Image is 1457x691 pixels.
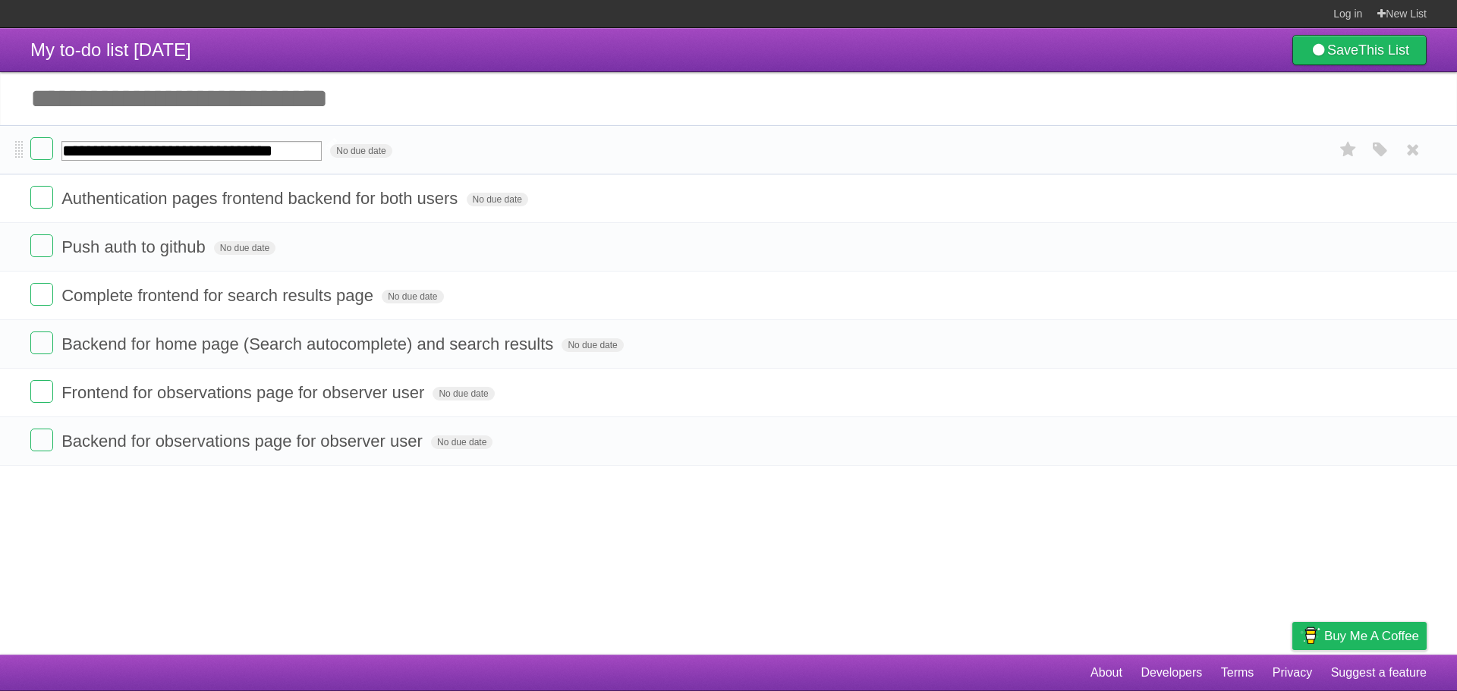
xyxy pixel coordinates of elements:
[30,234,53,257] label: Done
[30,186,53,209] label: Done
[61,335,557,353] span: Backend for home page (Search autocomplete) and search results
[1090,658,1122,687] a: About
[1334,137,1363,162] label: Star task
[382,290,443,303] span: No due date
[1292,35,1427,65] a: SaveThis List
[431,435,492,449] span: No due date
[467,193,528,206] span: No due date
[1221,658,1254,687] a: Terms
[1141,658,1202,687] a: Developers
[61,237,209,256] span: Push auth to github
[562,338,623,352] span: No due date
[30,380,53,403] label: Done
[61,383,428,402] span: Frontend for observations page for observer user
[1331,658,1427,687] a: Suggest a feature
[61,189,461,208] span: Authentication pages frontend backend for both users
[30,429,53,451] label: Done
[1273,658,1312,687] a: Privacy
[214,241,275,255] span: No due date
[1300,623,1320,649] img: Buy me a coffee
[30,331,53,354] label: Done
[433,387,494,400] span: No due date
[30,137,53,160] label: Done
[30,39,191,60] span: My to-do list [DATE]
[1358,42,1409,58] b: This List
[30,283,53,306] label: Done
[1292,622,1427,650] a: Buy me a coffee
[61,286,377,305] span: Complete frontend for search results page
[61,432,426,451] span: Backend for observations page for observer user
[1324,623,1419,649] span: Buy me a coffee
[330,144,392,158] span: No due date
